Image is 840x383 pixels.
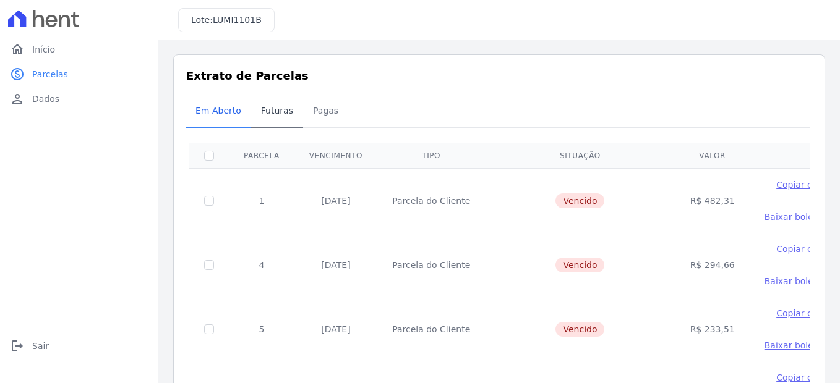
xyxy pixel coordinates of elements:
[5,334,153,358] a: logoutSair
[765,276,822,286] span: Baixar boleto
[32,43,55,56] span: Início
[765,211,822,223] a: Baixar boleto
[188,98,249,123] span: Em Aberto
[675,168,750,233] td: R$ 482,31
[555,193,604,208] span: Vencido
[306,98,346,123] span: Pagas
[229,233,294,297] td: 4
[294,297,377,361] td: [DATE]
[765,339,822,351] a: Baixar boleto
[377,143,485,168] th: Tipo
[32,340,49,352] span: Sair
[10,91,25,106] i: person
[254,98,301,123] span: Futuras
[186,96,251,128] a: Em Aberto
[213,15,262,25] span: LUMI1101B
[377,297,485,361] td: Parcela do Cliente
[294,168,377,233] td: [DATE]
[776,244,836,254] span: Copiar código
[377,233,485,297] td: Parcela do Cliente
[776,180,836,190] span: Copiar código
[765,340,822,350] span: Baixar boleto
[229,143,294,168] th: Parcela
[675,297,750,361] td: R$ 233,51
[675,143,750,168] th: Valor
[32,68,68,80] span: Parcelas
[377,168,485,233] td: Parcela do Cliente
[186,67,812,84] h3: Extrato de Parcelas
[229,297,294,361] td: 5
[303,96,348,128] a: Pagas
[776,372,836,382] span: Copiar código
[5,37,153,62] a: homeInício
[294,233,377,297] td: [DATE]
[10,67,25,82] i: paid
[191,14,262,27] h3: Lote:
[229,168,294,233] td: 1
[32,93,59,105] span: Dados
[675,233,750,297] td: R$ 294,66
[5,62,153,86] a: paidParcelas
[10,339,25,353] i: logout
[5,86,153,111] a: personDados
[251,96,303,128] a: Futuras
[555,322,604,337] span: Vencido
[776,308,836,318] span: Copiar código
[765,212,822,222] span: Baixar boleto
[555,258,604,272] span: Vencido
[294,143,377,168] th: Vencimento
[765,275,822,287] a: Baixar boleto
[10,42,25,57] i: home
[485,143,675,168] th: Situação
